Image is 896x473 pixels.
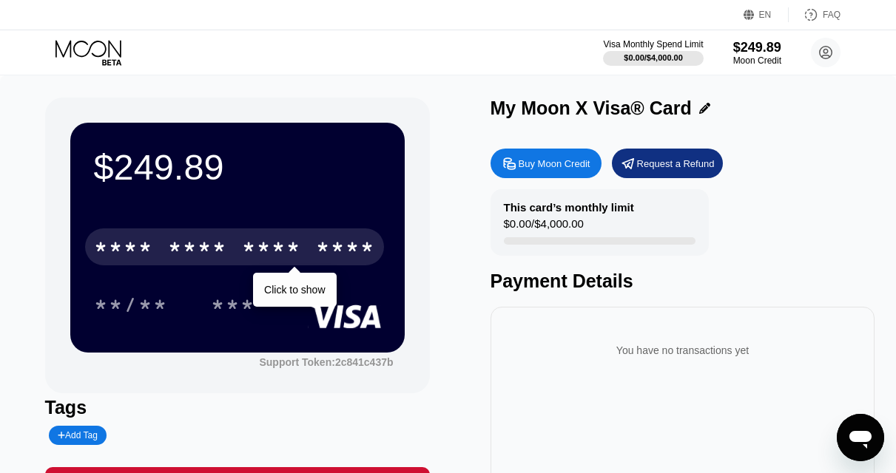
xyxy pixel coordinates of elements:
div: Buy Moon Credit [519,157,590,170]
div: FAQ [823,10,841,20]
div: My Moon X Visa® Card [491,98,692,119]
div: $249.89 [94,146,381,188]
div: $0.00 / $4,000.00 [504,217,584,237]
div: Click to show [264,284,325,296]
div: Visa Monthly Spend Limit$0.00/$4,000.00 [603,39,703,66]
div: Moon Credit [733,55,781,66]
div: $0.00 / $4,000.00 [624,53,683,62]
div: Payment Details [491,270,875,292]
div: $249.89Moon Credit [733,40,781,66]
iframe: Button to launch messaging window [837,414,884,461]
div: Support Token: 2c841c437b [259,356,393,368]
div: $249.89 [733,40,781,55]
div: Add Tag [58,430,98,440]
div: Visa Monthly Spend Limit [603,39,703,50]
div: You have no transactions yet [502,330,863,371]
div: Tags [45,397,430,418]
div: FAQ [789,7,841,22]
div: Request a Refund [637,157,715,170]
div: Request a Refund [612,149,723,178]
div: EN [744,7,789,22]
div: Support Token:2c841c437b [259,356,393,368]
div: Add Tag [49,426,107,445]
div: This card’s monthly limit [504,201,634,214]
div: EN [759,10,772,20]
div: Buy Moon Credit [491,149,602,178]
